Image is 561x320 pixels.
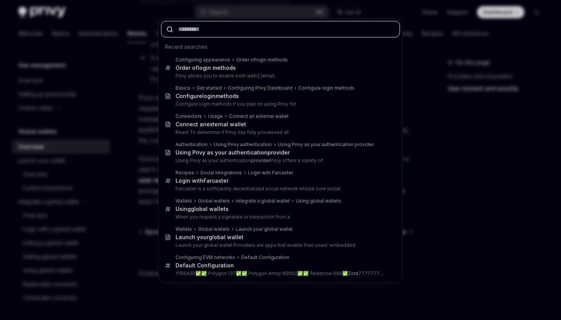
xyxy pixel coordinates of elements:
[255,57,288,63] b: login methods
[198,198,230,204] div: Global wallets
[176,177,229,184] div: Login with
[176,270,384,277] p: 11155420✅✅ Polygon 137✅✅ Polygon Amoy 80002✅✅ Redstone 690✅ 7777777✅ ra Sep
[268,149,290,156] b: provider
[236,226,293,232] div: Launch your global wallet
[236,198,290,204] div: Integrate a global wallet
[176,129,384,135] p: React To determine if Privy has fully processed all
[176,101,384,107] p: Configure login methods If you plan on using Privy for
[203,177,229,184] b: Farcaster
[228,85,292,91] div: Configuring Privy Dashboard
[176,262,234,269] div: Default Configuration
[241,254,289,261] div: Default Configuration
[176,242,384,248] p: Launch your global wallet Providers are apps that enable their users' embedded
[236,57,288,63] div: Order of
[200,170,242,176] div: Social integrations
[251,158,270,163] b: provider
[209,234,243,240] b: global wallet
[229,113,289,119] div: Connect an external wallet
[176,149,290,156] div: Using Privy as your authentication
[176,73,384,79] p: Privy allows you to enable both web2 (email,
[298,85,355,91] div: Configure login methods
[176,226,192,232] div: Wallets
[176,214,384,220] p: When you request a signature or transaction from a
[176,170,194,176] div: Recipes
[202,93,216,99] b: login
[176,186,384,192] p: Farcaster is a sufficiently decentralized social network whose core social
[165,43,208,51] span: Recent searches
[197,85,222,91] div: Get started
[208,113,223,119] div: Usage
[248,170,293,176] div: Login with Farcaster
[214,142,272,148] div: Using Privy authentication
[176,198,192,204] div: Wallets
[198,226,230,232] div: Global wallets
[176,113,202,119] div: Connectors
[198,64,236,71] b: login methods
[176,93,239,100] div: Configure methods
[348,270,358,276] b: Zora
[296,198,341,204] div: Using global wallets
[176,85,190,91] div: Basics
[176,64,236,71] div: Order of
[176,254,235,261] div: Configuring EVM networks
[191,206,226,212] b: global wallet
[176,234,243,241] div: Launch your
[176,57,230,63] div: Configuring appearance
[278,142,374,148] div: Using Privy as your authentication provider
[176,206,229,212] div: Using s
[176,158,384,164] p: Using Privy as your authentication Privy offers a variety of
[176,121,246,128] div: Connect an
[206,121,246,127] b: external wallet
[176,142,208,148] div: Authentication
